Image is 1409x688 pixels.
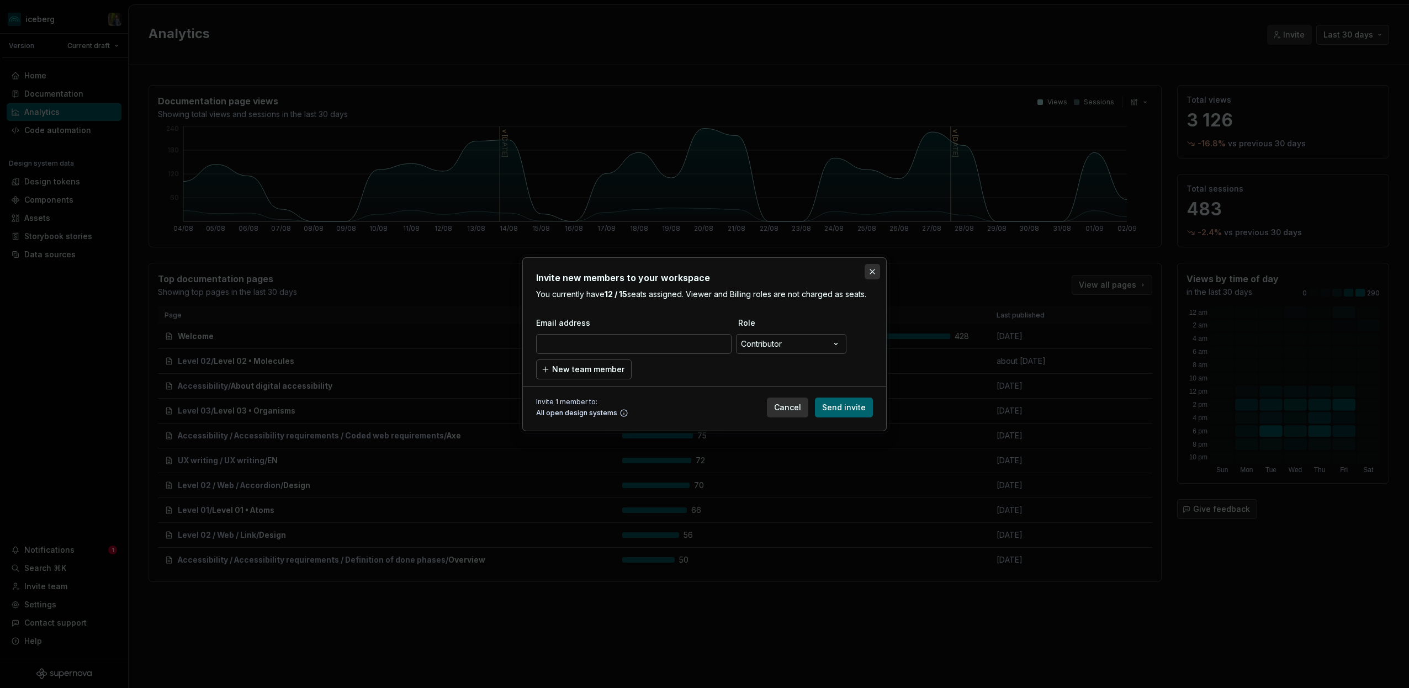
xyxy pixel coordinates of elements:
button: Send invite [815,398,873,417]
button: New team member [536,359,632,379]
button: Cancel [767,398,808,417]
span: Send invite [822,402,866,413]
span: Cancel [774,402,801,413]
span: Email address [536,317,734,329]
span: New team member [552,364,624,375]
span: All open design systems [536,409,617,417]
b: 12 / 15 [605,289,627,299]
h2: Invite new members to your workspace [536,271,873,284]
p: You currently have seats assigned. Viewer and Billing roles are not charged as seats. [536,289,873,300]
span: Invite 1 member to: [536,398,628,406]
span: Role [738,317,849,329]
